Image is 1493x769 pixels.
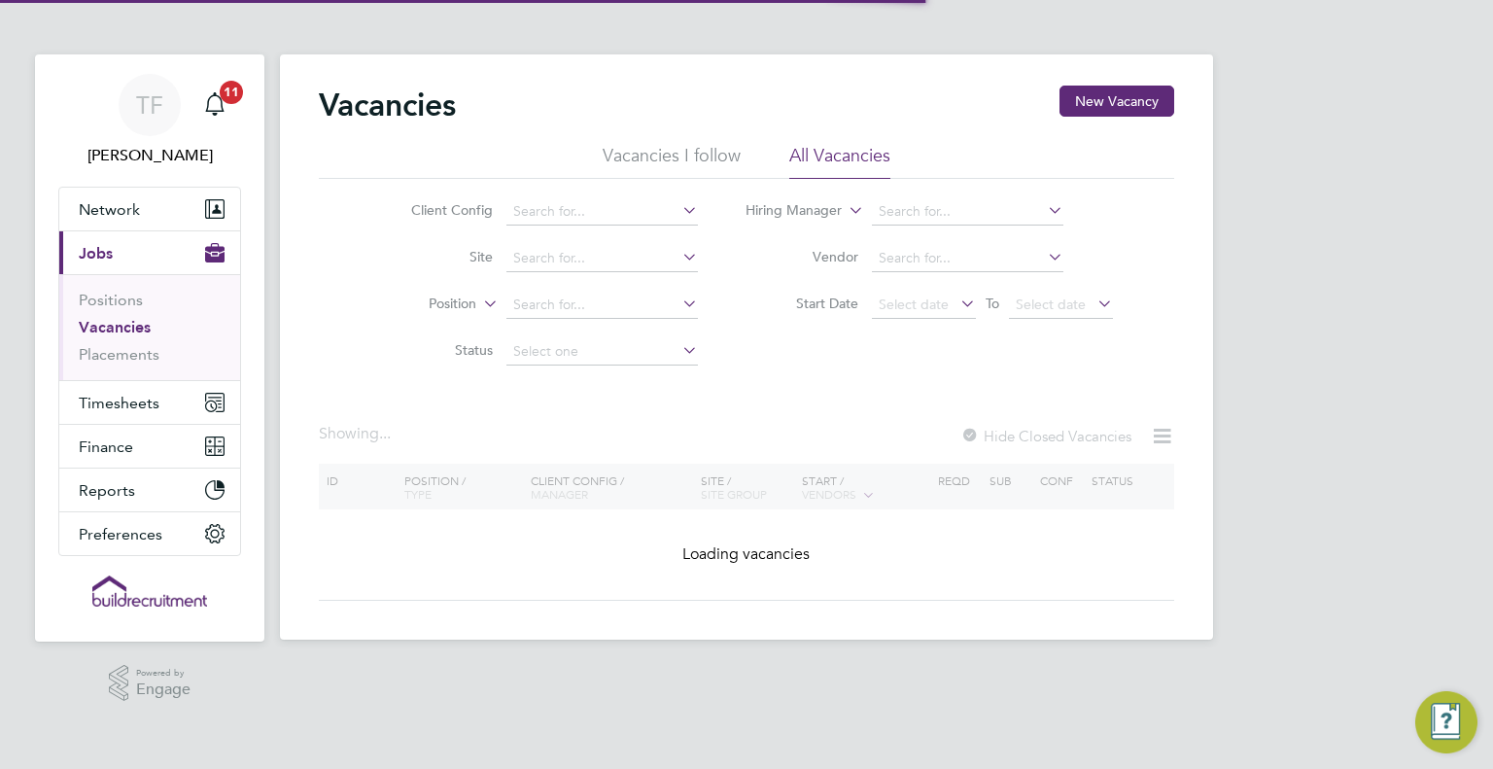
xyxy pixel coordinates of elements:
[879,296,949,313] span: Select date
[319,86,456,124] h2: Vacancies
[506,245,698,272] input: Search for...
[79,244,113,262] span: Jobs
[79,345,159,364] a: Placements
[79,481,135,500] span: Reports
[136,92,163,118] span: TF
[506,292,698,319] input: Search for...
[59,512,240,555] button: Preferences
[79,200,140,219] span: Network
[35,54,264,642] nav: Main navigation
[365,295,476,314] label: Position
[59,231,240,274] button: Jobs
[79,525,162,543] span: Preferences
[59,425,240,468] button: Finance
[872,198,1063,226] input: Search for...
[381,341,493,359] label: Status
[789,144,890,179] li: All Vacancies
[381,248,493,265] label: Site
[960,427,1131,445] label: Hide Closed Vacancies
[79,394,159,412] span: Timesheets
[872,245,1063,272] input: Search for...
[136,682,191,698] span: Engage
[58,576,241,607] a: Go to home page
[603,144,741,179] li: Vacancies I follow
[319,424,395,444] div: Showing
[59,469,240,511] button: Reports
[92,576,207,607] img: buildrec-logo-retina.png
[746,295,858,312] label: Start Date
[220,81,243,104] span: 11
[79,318,151,336] a: Vacancies
[730,201,842,221] label: Hiring Manager
[506,338,698,366] input: Select one
[59,381,240,424] button: Timesheets
[58,144,241,167] span: Tommie Ferry
[1415,691,1477,753] button: Engage Resource Center
[79,291,143,309] a: Positions
[195,74,234,136] a: 11
[58,74,241,167] a: TF[PERSON_NAME]
[379,424,391,443] span: ...
[79,437,133,456] span: Finance
[109,665,191,702] a: Powered byEngage
[506,198,698,226] input: Search for...
[59,274,240,380] div: Jobs
[746,248,858,265] label: Vendor
[381,201,493,219] label: Client Config
[980,291,1005,316] span: To
[1016,296,1086,313] span: Select date
[59,188,240,230] button: Network
[136,665,191,682] span: Powered by
[1059,86,1174,117] button: New Vacancy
